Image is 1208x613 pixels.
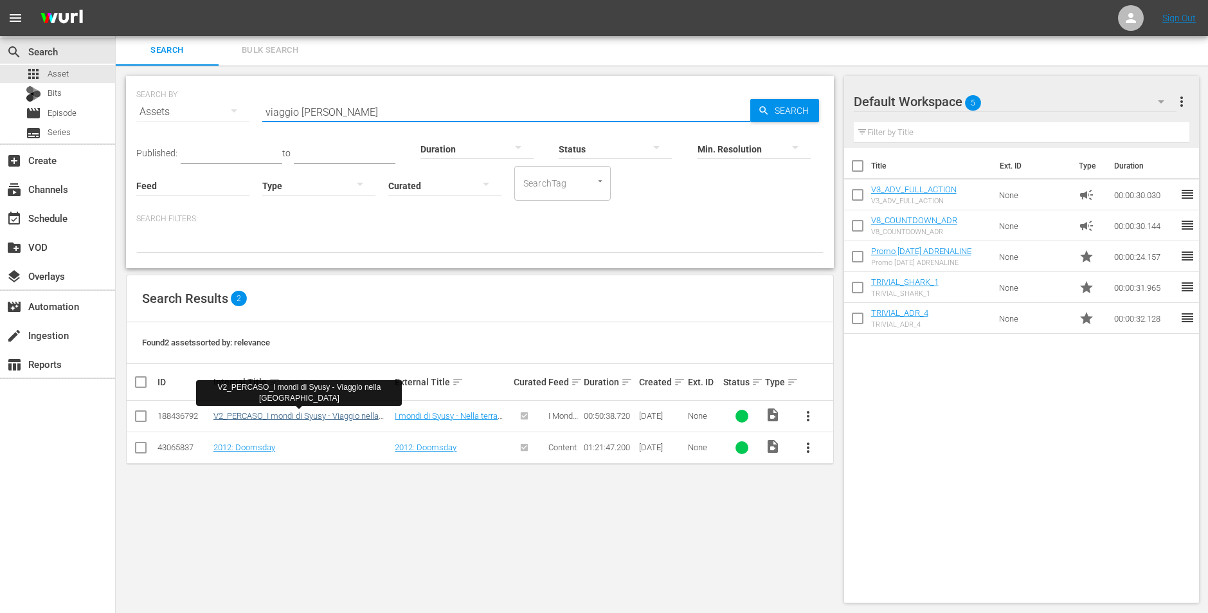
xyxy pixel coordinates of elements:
[142,338,270,347] span: Found 2 assets sorted by: relevance
[688,377,719,387] div: Ext. ID
[770,99,819,122] span: Search
[123,43,211,58] span: Search
[688,411,719,421] div: None
[1174,94,1189,109] span: more_vert
[514,377,545,387] div: Curated
[994,210,1074,241] td: None
[871,277,939,287] a: TRIVIAL_SHARK_1
[1109,179,1180,210] td: 00:00:30.030
[6,182,22,197] span: Channels
[6,357,22,372] span: Reports
[594,175,606,187] button: Open
[213,411,384,430] a: V2_PERCASO_I mondi di Syusy - Viaggio nella [GEOGRAPHIC_DATA]
[787,376,798,388] span: sort
[136,148,177,158] span: Published:
[395,443,456,452] a: 2012: Doomsday
[158,377,210,387] div: ID
[793,432,824,463] button: more_vert
[6,269,22,284] span: Overlays
[1071,148,1106,184] th: Type
[1109,210,1180,241] td: 00:00:30.144
[765,439,780,454] span: Video
[26,125,41,141] span: Series
[871,246,971,256] a: Promo [DATE] ADRENALINE
[142,291,228,306] span: Search Results
[584,443,636,452] div: 01:21:47.200
[395,411,503,430] a: I mondi di Syusy - Nella terra dei Maya
[800,408,816,424] span: more_vert
[621,376,633,388] span: sort
[26,105,41,121] span: Episode
[213,374,391,390] div: Internal Title
[871,215,957,225] a: V8_COUNTDOWN_ADR
[1180,217,1195,233] span: reorder
[6,328,22,343] span: Ingestion
[800,440,816,455] span: more_vert
[6,240,22,255] span: VOD
[201,382,397,404] div: V2_PERCASO_I mondi di Syusy - Viaggio nella [GEOGRAPHIC_DATA]
[965,89,981,116] span: 5
[871,197,957,205] div: V3_ADV_FULL_ACTION
[765,374,789,390] div: Type
[158,443,210,452] div: 43065837
[1180,248,1195,264] span: reorder
[1180,187,1195,202] span: reorder
[8,10,23,26] span: menu
[994,179,1074,210] td: None
[136,94,249,130] div: Assets
[226,43,314,58] span: Bulk Search
[452,376,464,388] span: sort
[793,401,824,432] button: more_vert
[639,374,684,390] div: Created
[6,153,22,169] span: Create
[1109,272,1180,303] td: 00:00:31.965
[231,291,247,306] span: 2
[548,374,579,390] div: Feed
[871,259,971,267] div: Promo [DATE] ADRENALINE
[1106,148,1184,184] th: Duration
[994,241,1074,272] td: None
[765,407,780,423] span: Video
[26,66,41,82] span: Asset
[213,443,275,452] a: 2012: Doomsday
[48,68,69,80] span: Asset
[688,443,719,452] div: None
[723,374,761,390] div: Status
[1174,86,1189,117] button: more_vert
[1079,280,1094,295] span: Promo
[871,320,928,329] div: TRIVIAL_ADR_4
[6,299,22,315] span: Automation
[158,411,210,421] div: 188436792
[282,148,291,158] span: to
[571,376,582,388] span: sort
[871,308,928,318] a: TRIVIAL_ADR_4
[871,228,957,236] div: V8_COUNTDOWN_ADR
[994,272,1074,303] td: None
[48,107,77,120] span: Episode
[639,411,684,421] div: [DATE]
[1079,249,1094,264] span: Promo
[1079,218,1094,233] span: Ad
[1162,13,1196,23] a: Sign Out
[136,214,824,224] p: Search Filters:
[548,411,579,430] span: I Mondi di Syusy
[871,148,992,184] th: Title
[871,289,939,298] div: TRIVIAL_SHARK_1
[871,185,957,194] a: V3_ADV_FULL_ACTION
[674,376,685,388] span: sort
[752,376,763,388] span: sort
[31,3,93,33] img: ans4CAIJ8jUAAAAAAAAAAAAAAAAAAAAAAAAgQb4GAAAAAAAAAAAAAAAAAAAAAAAAJMjXAAAAAAAAAAAAAAAAAAAAAAAAgAT5G...
[994,303,1074,334] td: None
[26,86,41,102] div: Bits
[395,374,510,390] div: External Title
[6,211,22,226] span: Schedule
[992,148,1071,184] th: Ext. ID
[48,87,62,100] span: Bits
[584,374,636,390] div: Duration
[1079,311,1094,326] span: Promo
[1079,187,1094,203] span: Ad
[639,443,684,452] div: [DATE]
[1109,303,1180,334] td: 00:00:32.128
[1180,279,1195,295] span: reorder
[48,126,71,139] span: Series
